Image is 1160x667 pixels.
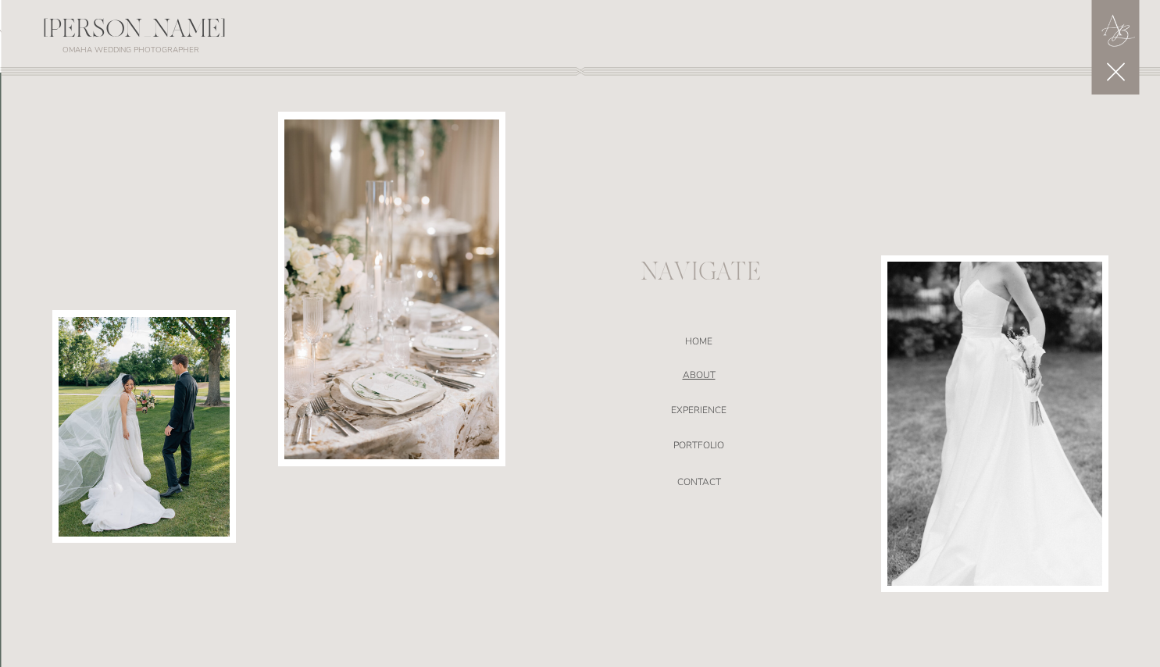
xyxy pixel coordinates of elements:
[1,17,269,51] div: [PERSON_NAME]
[534,336,865,351] a: HOME
[641,262,758,285] p: NAVIGATE
[534,476,865,492] a: CONTACT
[534,369,865,385] a: ABOUT
[534,405,865,420] a: EXPERIENCE
[534,440,865,455] a: portfolio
